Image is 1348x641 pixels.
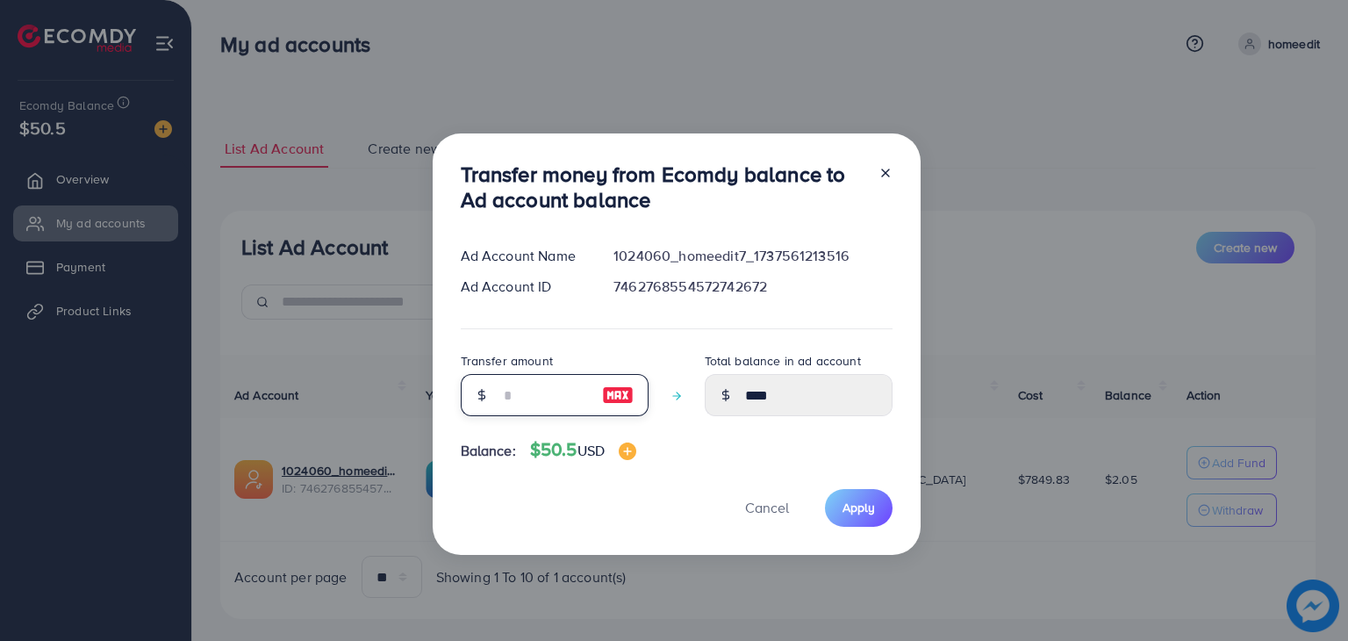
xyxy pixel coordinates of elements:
img: image [602,385,634,406]
span: Balance: [461,441,516,461]
div: Ad Account ID [447,277,600,297]
label: Transfer amount [461,352,553,370]
span: Apply [842,499,875,516]
div: 7462768554572742672 [599,277,906,297]
label: Total balance in ad account [705,352,861,370]
h4: $50.5 [530,439,636,461]
span: Cancel [745,498,789,517]
button: Apply [825,489,893,527]
img: image [619,443,636,460]
span: USD [577,441,605,460]
div: 1024060_homeedit7_1737561213516 [599,246,906,266]
div: Ad Account Name [447,246,600,266]
button: Cancel [723,489,811,527]
h3: Transfer money from Ecomdy balance to Ad account balance [461,162,864,212]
